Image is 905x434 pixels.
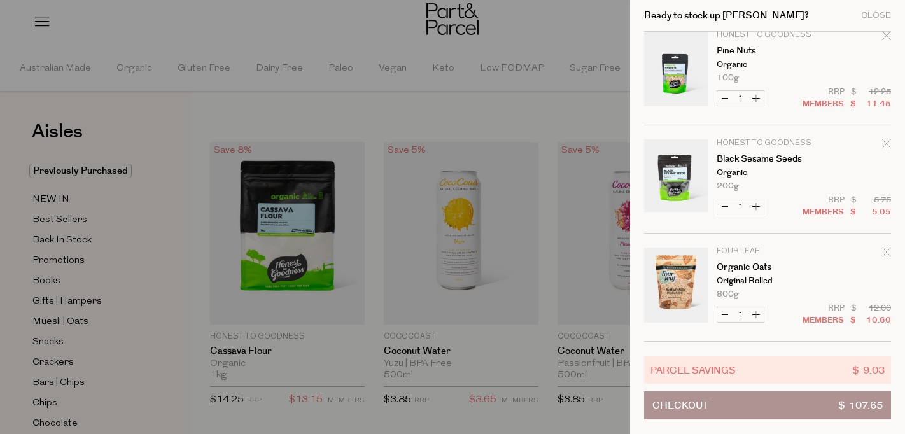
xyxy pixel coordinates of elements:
p: Honest to Goodness [717,139,815,147]
span: $ 9.03 [852,363,885,377]
span: Parcel Savings [650,363,736,377]
span: 100g [717,74,739,82]
span: 800g [717,290,739,298]
div: Close [861,11,891,20]
p: Organic [717,169,815,177]
p: Organic [717,60,815,69]
h2: Ready to stock up [PERSON_NAME]? [644,11,809,20]
p: Original Rolled [717,277,815,285]
button: Checkout$ 107.65 [644,391,891,419]
a: Organic Oats [717,263,815,272]
p: Honest to Goodness [717,31,815,39]
div: Remove Black Sesame Seeds [882,137,891,155]
div: Remove Pine Nuts [882,29,891,46]
span: Checkout [652,392,709,419]
input: QTY Organic Oats [733,307,748,322]
span: $ 107.65 [838,392,883,419]
input: QTY Black Sesame Seeds [733,199,748,214]
span: 200g [717,182,739,190]
p: Four Leaf [717,248,815,255]
a: Black Sesame Seeds [717,155,815,164]
div: Remove Organic Oats [882,246,891,263]
input: QTY Pine Nuts [733,91,748,106]
a: Pine Nuts [717,46,815,55]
